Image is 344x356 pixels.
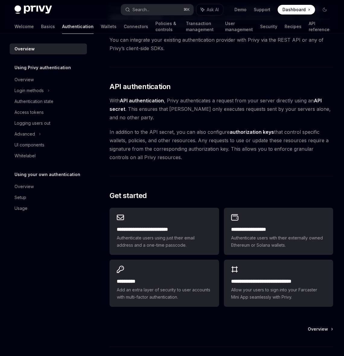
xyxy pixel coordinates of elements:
a: Overview [10,74,87,85]
span: Ask AI [207,7,219,13]
a: Transaction management [186,19,218,34]
a: Wallets [101,19,116,34]
button: Ask AI [196,4,223,15]
a: User management [225,19,253,34]
a: Connectors [124,19,148,34]
strong: authorization keys [230,129,274,135]
div: Overview [14,183,34,190]
a: **** **** **** ****Authenticate users with their externally owned Ethereum or Solana wallets. [224,208,333,255]
span: With , Privy authenticates a request from your server directly using an . This ensures that [PERS... [110,96,333,122]
div: Advanced [14,130,35,138]
a: Usage [10,203,87,214]
span: API authentication [110,82,170,91]
span: Overview [308,326,328,332]
span: Dashboard [282,7,306,13]
a: Policies & controls [155,19,179,34]
div: Usage [14,205,27,212]
button: Toggle dark mode [320,5,330,14]
a: Whitelabel [10,150,87,161]
a: Support [254,7,270,13]
span: In addition to the API secret, you can also configure that control specific wallets, policies, an... [110,128,333,162]
div: Login methods [14,87,44,94]
a: Authentication [62,19,94,34]
a: Authentication state [10,96,87,107]
div: Logging users out [14,120,50,127]
a: Dashboard [278,5,315,14]
h5: Using your own authentication [14,171,80,178]
span: Authenticate users with their externally owned Ethereum or Solana wallets. [231,234,326,249]
span: Authenticate users using just their email address and a one-time passcode. [117,234,212,249]
strong: API authentication [120,98,164,104]
div: Authentication state [14,98,53,105]
a: API reference [309,19,330,34]
a: Welcome [14,19,34,34]
a: UI components [10,140,87,150]
a: Overview [10,43,87,54]
div: UI components [14,141,44,149]
a: Recipes [285,19,301,34]
span: ⌘ K [183,7,190,12]
a: Logging users out [10,118,87,129]
a: Access tokens [10,107,87,118]
button: Search...⌘K [121,4,193,15]
div: Access tokens [14,109,44,116]
div: Search... [132,6,149,13]
a: Setup [10,192,87,203]
span: Add an extra layer of security to user accounts with multi-factor authentication. [117,286,212,301]
h5: Using Privy authentication [14,64,71,71]
div: Setup [14,194,26,201]
div: Overview [14,45,35,53]
span: You can integrate your existing authentication provider with Privy via the REST API or any of Pri... [110,36,333,53]
span: Allow your users to sign into your Farcaster Mini App seamlessly with Privy. [231,286,326,301]
a: Basics [41,19,55,34]
img: dark logo [14,5,52,14]
a: Overview [308,326,333,332]
a: Security [260,19,277,34]
div: Whitelabel [14,152,36,159]
span: Get started [110,191,147,200]
a: Demo [234,7,247,13]
a: Overview [10,181,87,192]
div: Overview [14,76,34,83]
a: **** *****Add an extra layer of security to user accounts with multi-factor authentication. [110,260,219,307]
